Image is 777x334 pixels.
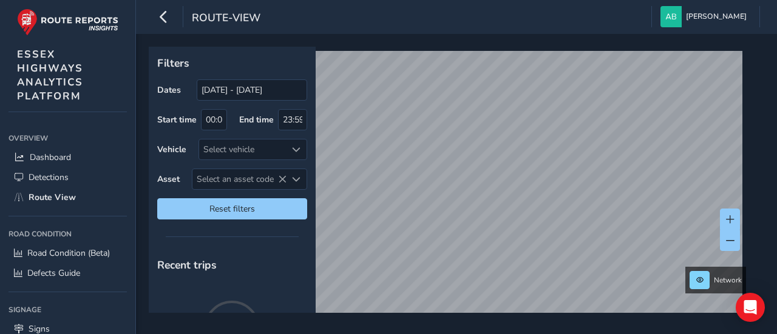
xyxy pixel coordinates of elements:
[27,247,110,259] span: Road Condition (Beta)
[153,51,742,327] canvas: Map
[17,8,118,36] img: rr logo
[157,144,186,155] label: Vehicle
[287,169,307,189] div: Select an asset code
[660,6,682,27] img: diamond-layout
[8,167,127,187] a: Detections
[8,147,127,167] a: Dashboard
[199,139,287,159] div: Select vehicle
[736,293,765,322] div: Open Intercom Messenger
[8,263,127,283] a: Defects Guide
[27,267,80,279] span: Defects Guide
[17,47,83,103] span: ESSEX HIGHWAYS ANALYTICS PLATFORM
[8,187,127,207] a: Route View
[8,243,127,263] a: Road Condition (Beta)
[157,55,307,71] p: Filters
[192,10,260,27] span: route-view
[157,114,197,125] label: Start time
[8,301,127,319] div: Signage
[29,172,69,183] span: Detections
[8,225,127,243] div: Road Condition
[157,173,180,185] label: Asset
[660,6,751,27] button: [PERSON_NAME]
[29,192,76,203] span: Route View
[30,152,71,163] span: Dashboard
[157,198,307,219] button: Reset filters
[8,129,127,147] div: Overview
[157,84,181,96] label: Dates
[239,114,274,125] label: End time
[686,6,747,27] span: [PERSON_NAME]
[166,203,298,215] span: Reset filters
[157,258,217,272] span: Recent trips
[714,275,742,285] span: Network
[192,169,287,189] span: Select an asset code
